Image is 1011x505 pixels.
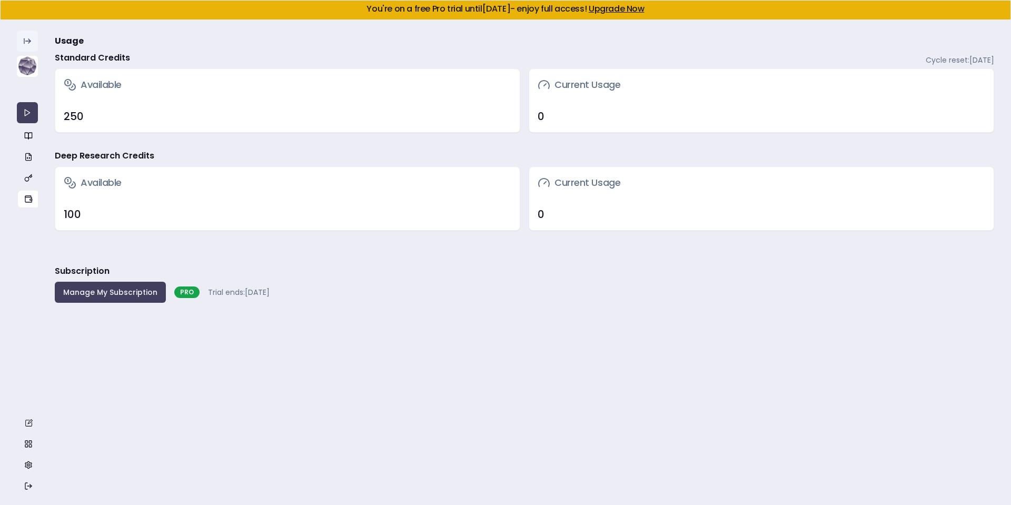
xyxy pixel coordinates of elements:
div: 0 [538,207,985,222]
h3: Subscription [55,265,110,278]
div: 0 [538,109,985,124]
span: Trial ends: [DATE] [208,287,270,298]
div: 250 [64,109,511,124]
button: Manage My Subscription [55,282,166,303]
h4: Deep Research Credits [55,150,154,162]
span: Usage [55,35,84,47]
a: API Playground [17,102,38,123]
h3: Available [64,77,122,92]
div: 100 [64,207,511,222]
h5: You're on a free Pro trial until [DATE] - enjoy full access! [9,5,1002,13]
div: PRO [174,286,200,298]
a: Upgrade Now [589,3,645,15]
img: logo-0uyt-Vr5.svg [17,56,38,77]
h3: Current Usage [538,175,620,190]
h3: Available [64,175,122,190]
h3: Current Usage [538,77,620,92]
h4: Standard Credits [55,52,130,64]
span: Cycle reset: [DATE] [926,55,994,65]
